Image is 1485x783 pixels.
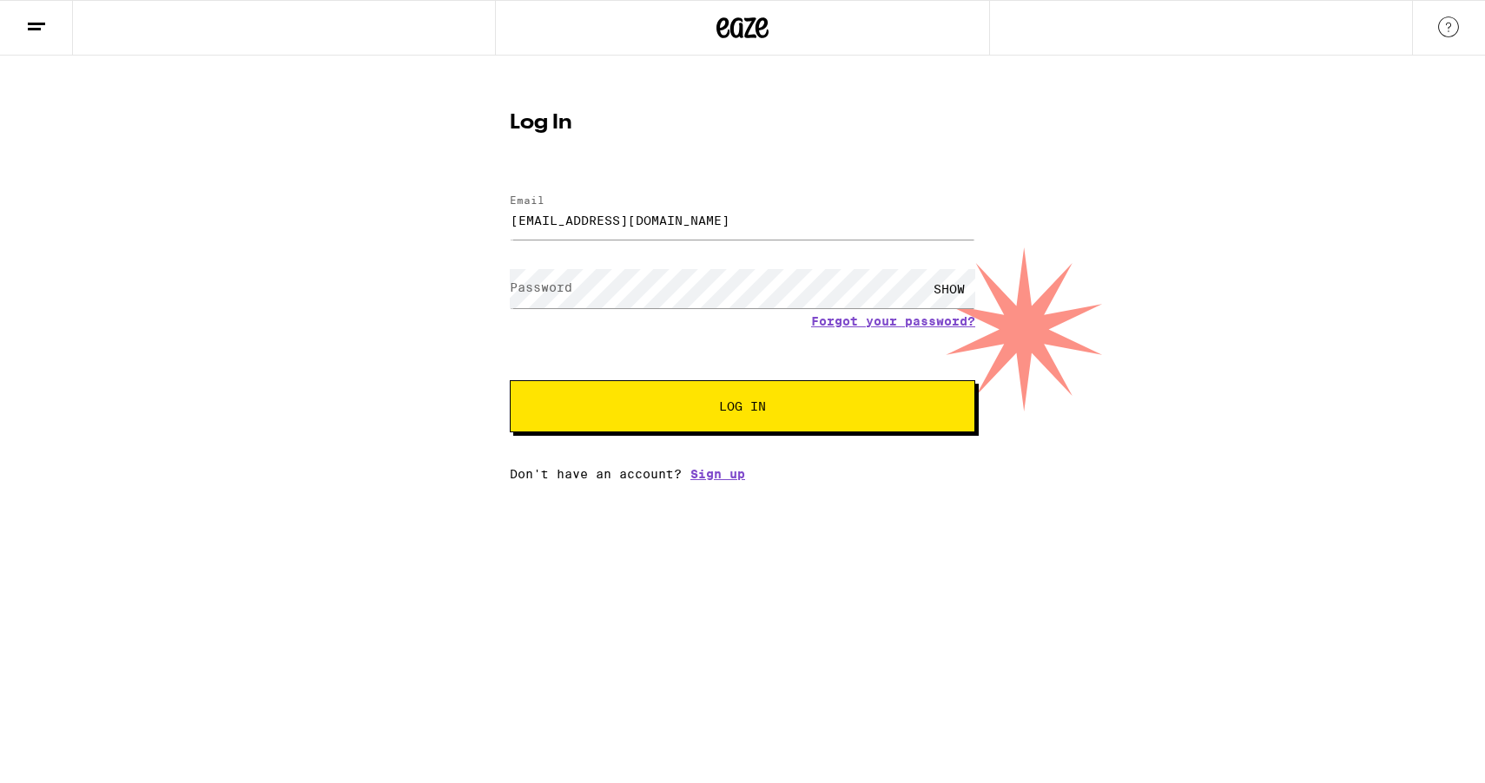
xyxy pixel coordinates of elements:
label: Password [510,280,572,294]
div: Don't have an account? [510,467,975,481]
a: Forgot your password? [811,314,975,328]
label: Email [510,194,544,206]
a: Sign up [690,467,745,481]
div: SHOW [923,269,975,308]
h1: Log In [510,113,975,134]
input: Email [510,201,975,240]
span: Hi. Need any help? [10,12,125,26]
span: Log In [719,400,766,412]
button: Log In [510,380,975,432]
